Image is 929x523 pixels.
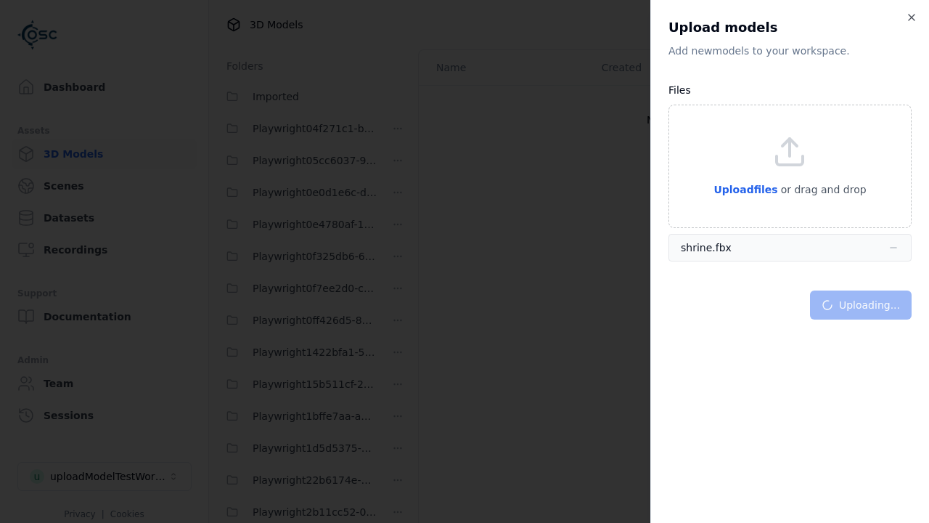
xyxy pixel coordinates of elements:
h2: Upload models [668,17,912,38]
p: Add new model s to your workspace. [668,44,912,58]
div: shrine.fbx [681,240,732,255]
p: or drag and drop [778,181,867,198]
label: Files [668,84,691,96]
span: Upload files [713,184,777,195]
